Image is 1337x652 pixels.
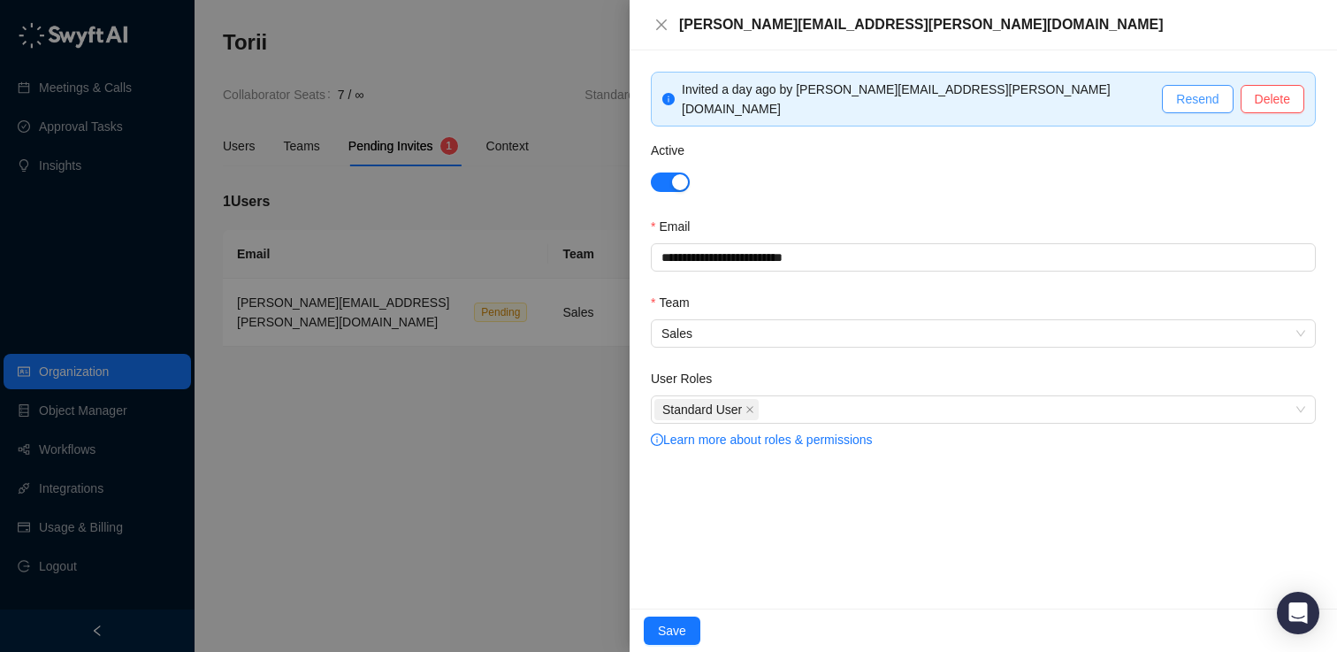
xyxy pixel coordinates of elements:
[654,399,759,420] span: Standard User
[658,621,686,640] span: Save
[1162,85,1233,113] button: Resend
[651,369,724,388] label: User Roles
[1241,85,1304,113] button: Delete
[679,14,1316,35] div: [PERSON_NAME][EMAIL_ADDRESS][PERSON_NAME][DOMAIN_NAME]
[1255,89,1290,109] span: Delete
[651,14,672,35] button: Close
[1277,592,1319,634] div: Open Intercom Messenger
[682,80,1162,119] div: Invited a day ago by [PERSON_NAME][EMAIL_ADDRESS][PERSON_NAME][DOMAIN_NAME]
[654,18,668,32] span: close
[662,93,675,105] span: info-circle
[651,433,873,447] a: info-circleLearn more about roles & permissions
[651,217,702,236] label: Email
[651,173,690,192] button: Active
[745,405,754,414] span: close
[662,400,742,419] span: Standard User
[651,293,702,312] label: Team
[661,320,1305,347] span: Sales
[651,141,697,160] label: Active
[651,433,663,446] span: info-circle
[1176,89,1219,109] span: Resend
[644,617,700,645] button: Save
[651,243,1316,272] input: Email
